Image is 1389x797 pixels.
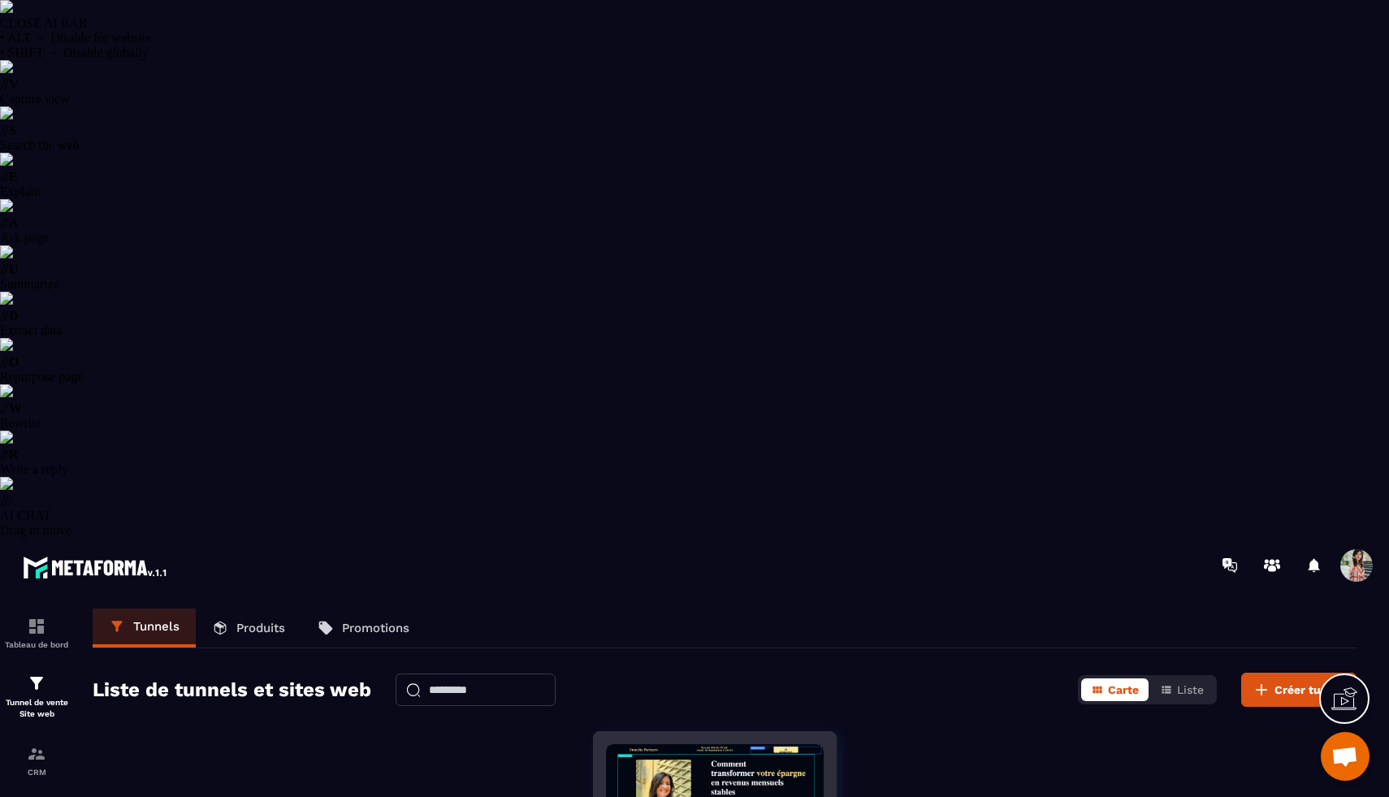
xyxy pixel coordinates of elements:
[342,621,409,635] p: Promotions
[27,674,46,693] img: formation
[27,744,46,764] img: formation
[1274,682,1346,698] span: Créer tunnel
[236,621,285,635] p: Produits
[27,617,46,636] img: formation
[93,674,371,706] h2: Liste de tunnels et sites web
[1241,673,1357,707] button: Créer tunnel
[4,732,69,789] a: formationformationCRM
[4,768,69,777] p: CRM
[1081,678,1149,701] button: Carte
[23,552,169,582] img: logo
[4,697,69,720] p: Tunnel de vente Site web
[1108,683,1139,696] span: Carte
[1177,683,1204,696] span: Liste
[196,609,301,648] a: Produits
[133,619,180,634] p: Tunnels
[4,661,69,732] a: formationformationTunnel de vente Site web
[1321,732,1370,781] div: Ouvrir le chat
[93,609,196,648] a: Tunnels
[1150,678,1214,701] button: Liste
[4,640,69,649] p: Tableau de bord
[4,604,69,661] a: formationformationTableau de bord
[301,609,426,648] a: Promotions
